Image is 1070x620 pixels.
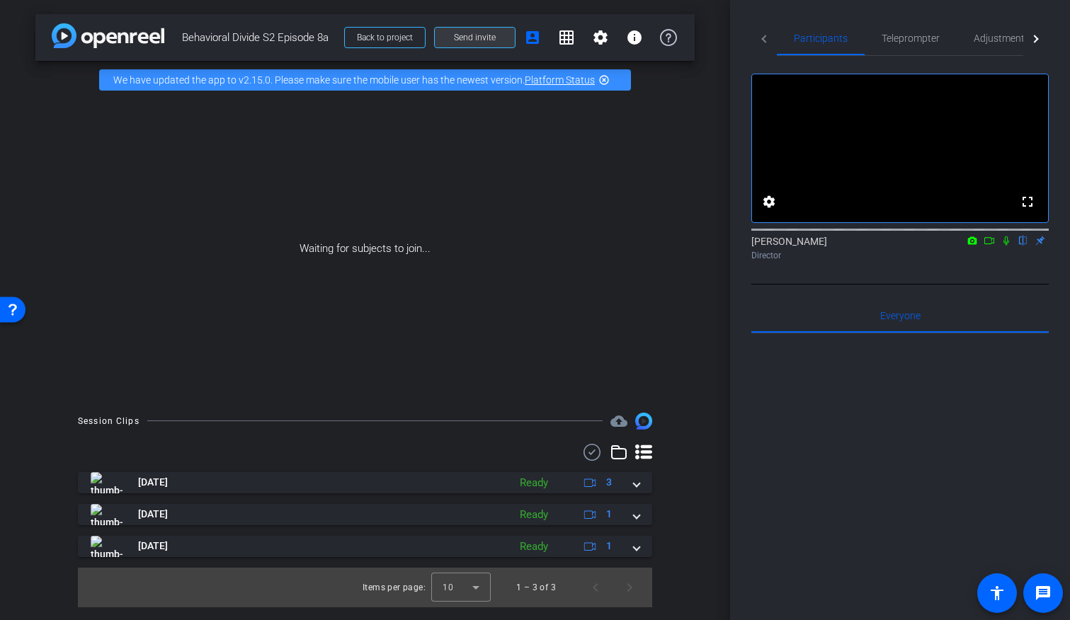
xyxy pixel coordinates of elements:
span: Teleprompter [882,33,940,43]
mat-icon: account_box [524,29,541,46]
span: Send invite [454,32,496,43]
span: 1 [606,507,612,522]
mat-icon: cloud_upload [610,413,627,430]
span: 3 [606,475,612,490]
mat-expansion-panel-header: thumb-nail[DATE]Ready3 [78,472,652,493]
button: Send invite [434,27,516,48]
span: [DATE] [138,507,168,522]
img: app-logo [52,23,164,48]
img: Session clips [635,413,652,430]
mat-icon: grid_on [558,29,575,46]
span: Back to project [357,33,413,42]
mat-icon: fullscreen [1019,193,1036,210]
span: [DATE] [138,475,168,490]
a: Platform Status [525,74,595,86]
span: 1 [606,539,612,553]
img: thumb-nail [91,504,123,525]
mat-icon: highlight_off [598,74,610,86]
div: Ready [513,539,555,555]
div: Ready [513,475,555,491]
div: Director [751,249,1049,262]
mat-icon: settings [761,193,778,210]
div: [PERSON_NAME] [751,234,1049,262]
div: Waiting for subjects to join... [35,99,695,398]
span: Everyone [880,311,921,321]
img: thumb-nail [91,536,123,557]
img: thumb-nail [91,472,123,493]
div: Items per page: [363,580,426,595]
mat-icon: settings [592,29,609,46]
mat-expansion-panel-header: thumb-nail[DATE]Ready1 [78,536,652,557]
span: Adjustments [974,33,1030,43]
mat-icon: accessibility [989,585,1006,602]
span: Destinations for your clips [610,413,627,430]
mat-expansion-panel-header: thumb-nail[DATE]Ready1 [78,504,652,525]
div: We have updated the app to v2.15.0. Please make sure the mobile user has the newest version. [99,69,631,91]
mat-icon: info [626,29,643,46]
span: [DATE] [138,539,168,553]
div: 1 – 3 of 3 [516,580,556,595]
div: Session Clips [78,414,140,428]
span: Participants [794,33,848,43]
button: Next page [613,570,647,604]
mat-icon: flip [1015,234,1032,246]
mat-icon: message [1035,585,1052,602]
div: Ready [513,507,555,523]
button: Previous page [579,570,613,604]
span: Behavioral Divide S2 Episode 8a [182,23,336,52]
button: Back to project [344,27,426,48]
